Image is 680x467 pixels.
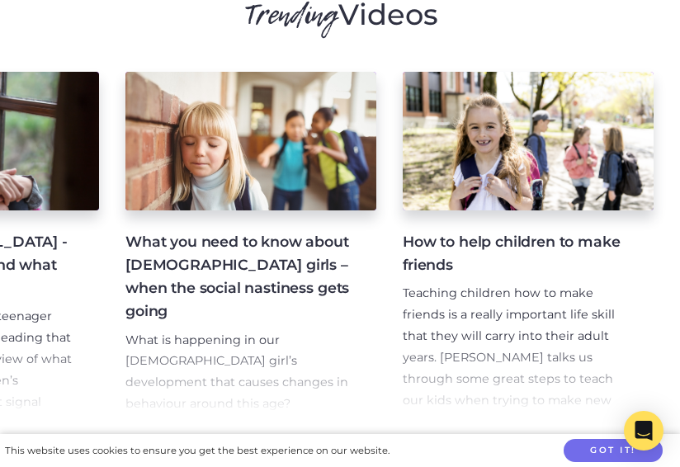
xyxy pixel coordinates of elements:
[624,411,663,450] div: Open Intercom Messenger
[125,230,350,323] h4: What you need to know about [DEMOGRAPHIC_DATA] girls – when the social nastiness gets going
[564,439,663,463] button: Got it!
[403,230,627,276] h4: How to help children to make friends
[5,442,390,460] div: This website uses cookies to ensure you get the best experience on our website.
